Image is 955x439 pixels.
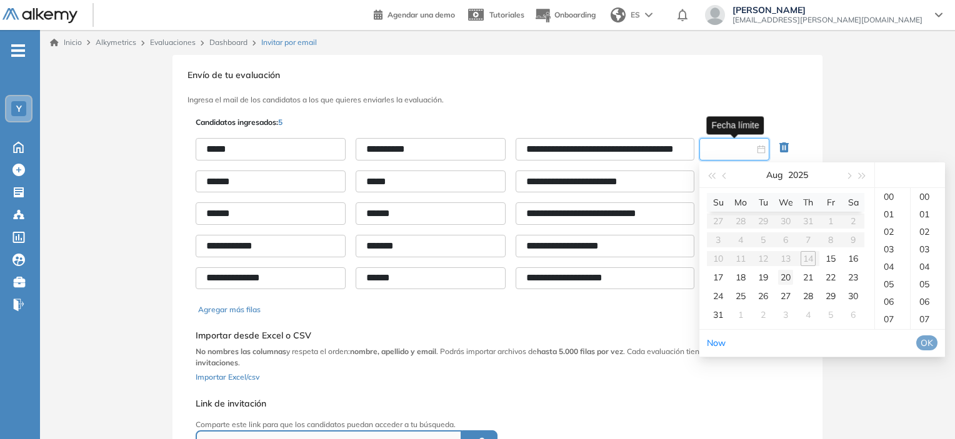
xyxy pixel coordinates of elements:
[819,193,842,212] th: Fr
[350,347,436,356] b: nombre, apellido y email
[50,37,82,48] a: Inicio
[196,347,771,367] b: límite de 10.000 invitaciones
[733,289,748,303] div: 25
[842,287,864,305] td: 2025-08-30
[819,249,842,268] td: 2025-08-15
[911,275,945,293] div: 05
[801,270,816,285] div: 21
[875,240,910,258] div: 03
[374,6,455,21] a: Agendar una demo
[842,249,864,268] td: 2025-08-16
[196,398,669,409] h5: Link de invitación
[797,193,819,212] th: Th
[96,37,136,47] span: Alkymetrics
[911,223,945,240] div: 02
[875,310,910,328] div: 07
[842,268,864,287] td: 2025-08-23
[756,307,771,322] div: 2
[875,328,910,345] div: 08
[774,287,797,305] td: 2025-08-27
[729,268,752,287] td: 2025-08-18
[278,117,282,127] span: 5
[788,162,808,187] button: 2025
[778,270,793,285] div: 20
[261,37,317,48] span: Invitar por email
[707,287,729,305] td: 2025-08-24
[752,193,774,212] th: Tu
[198,304,261,315] button: Agregar más filas
[707,305,729,324] td: 2025-08-31
[846,270,861,285] div: 23
[801,289,816,303] div: 28
[187,96,807,104] h3: Ingresa el mail de los candidatos a los que quieres enviarles la evaluación.
[537,347,623,356] b: hasta 5.000 filas por vez
[911,310,945,328] div: 07
[875,205,910,223] div: 01
[797,268,819,287] td: 2025-08-21
[774,268,797,287] td: 2025-08-20
[534,2,596,29] button: Onboarding
[774,305,797,324] td: 2025-09-03
[756,270,771,285] div: 19
[11,49,25,52] i: -
[711,289,726,303] div: 24
[823,307,838,322] div: 5
[823,251,838,266] div: 15
[819,287,842,305] td: 2025-08-29
[846,307,861,322] div: 6
[732,15,922,25] span: [EMAIL_ADDRESS][PERSON_NAME][DOMAIN_NAME]
[875,223,910,240] div: 02
[733,307,748,322] div: 1
[209,37,247,47] a: Dashboard
[187,70,807,81] h3: Envío de tu evaluación
[729,287,752,305] td: 2025-08-25
[752,268,774,287] td: 2025-08-19
[846,251,861,266] div: 16
[823,289,838,303] div: 29
[911,240,945,258] div: 03
[875,275,910,293] div: 05
[711,307,726,322] div: 31
[729,193,752,212] th: Mo
[756,289,771,303] div: 26
[875,188,910,205] div: 00
[2,8,77,24] img: Logo
[911,205,945,223] div: 01
[611,7,626,22] img: world
[842,193,864,212] th: Sa
[150,37,196,47] a: Evaluaciones
[196,117,282,128] p: Candidatos ingresados:
[911,328,945,345] div: 08
[875,293,910,310] div: 06
[875,258,910,275] div: 04
[819,305,842,324] td: 2025-09-05
[645,12,652,17] img: arrow
[729,305,752,324] td: 2025-09-01
[846,289,861,303] div: 30
[196,419,669,430] p: Comparte este link para que los candidatos puedan acceder a tu búsqueda.
[797,287,819,305] td: 2025-08-28
[707,193,729,212] th: Su
[842,305,864,324] td: 2025-09-06
[733,270,748,285] div: 18
[778,307,793,322] div: 3
[752,305,774,324] td: 2025-09-02
[707,337,726,348] a: Now
[766,162,783,187] button: Aug
[196,330,799,341] h5: Importar desde Excel o CSV
[774,193,797,212] th: We
[631,9,640,21] span: ES
[196,346,799,368] p: y respeta el orden: . Podrás importar archivos de . Cada evaluación tiene un .
[797,305,819,324] td: 2025-09-04
[911,258,945,275] div: 04
[801,307,816,322] div: 4
[916,335,937,350] button: OK
[823,270,838,285] div: 22
[196,347,286,356] b: No nombres las columnas
[554,10,596,19] span: Onboarding
[911,293,945,310] div: 06
[778,289,793,303] div: 27
[819,268,842,287] td: 2025-08-22
[706,116,764,134] div: Fecha límite
[911,188,945,205] div: 00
